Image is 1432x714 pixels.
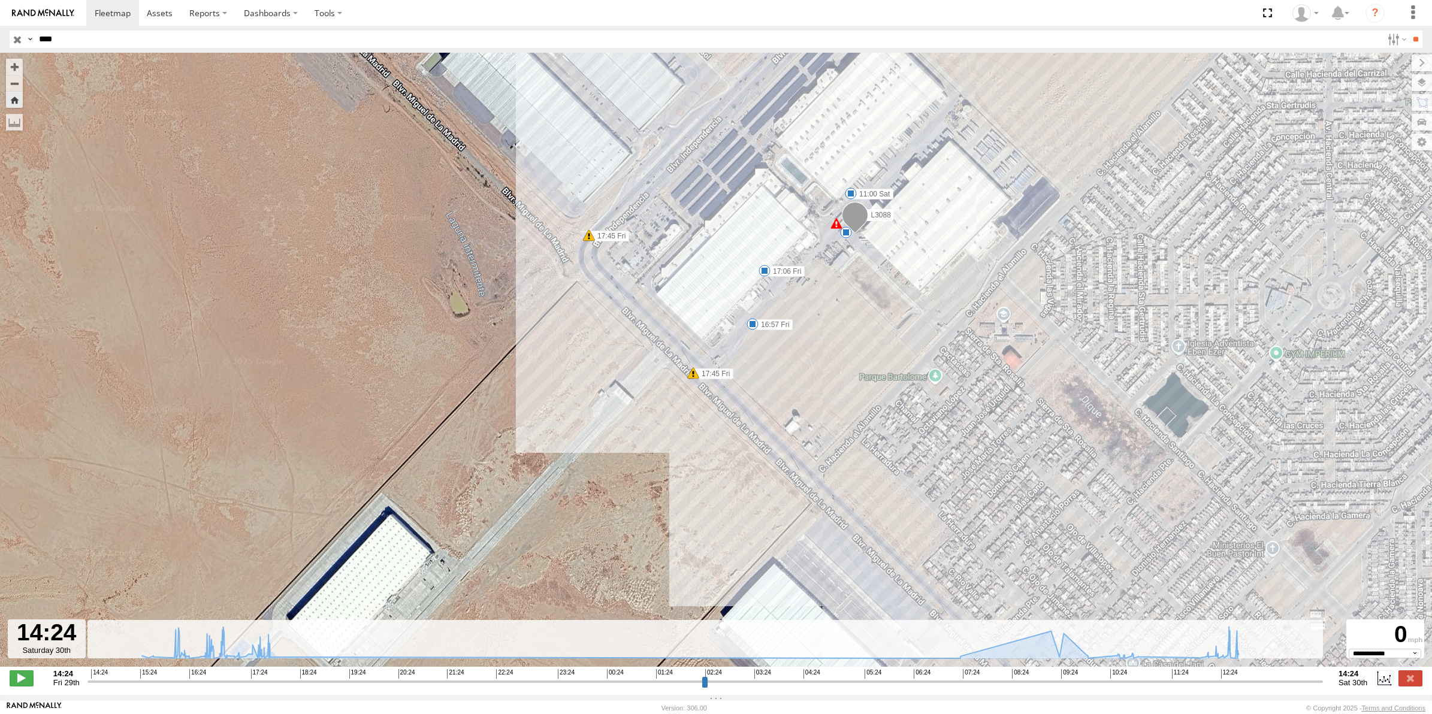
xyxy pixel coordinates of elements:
span: 05:24 [865,669,881,679]
label: 17:45 Fri [693,368,733,379]
span: 02:24 [705,669,722,679]
label: 11:00 Sat [851,189,893,199]
div: 272 [830,217,842,229]
strong: 14:24 [53,669,80,678]
i: ? [1365,4,1385,23]
span: 09:24 [1061,669,1078,679]
span: 14:24 [91,669,108,679]
button: Zoom in [6,59,23,75]
span: 22:24 [496,669,513,679]
span: 07:24 [963,669,980,679]
span: 04:24 [803,669,820,679]
label: 17:06 Fri [765,266,805,277]
span: 21:24 [447,669,464,679]
label: 17:45 Fri [589,231,629,241]
label: 16:57 Fri [753,319,793,330]
span: 23:24 [558,669,575,679]
span: 18:24 [300,669,317,679]
span: Fri 29th Aug 2025 [53,678,80,687]
span: 12:24 [1221,669,1238,679]
span: 03:24 [754,669,771,679]
div: Version: 306.00 [661,704,707,712]
label: Map Settings [1412,134,1432,150]
div: © Copyright 2025 - [1306,704,1425,712]
label: Measure [6,114,23,131]
span: 00:24 [607,669,624,679]
span: 10:24 [1110,669,1127,679]
label: Play/Stop [10,670,34,686]
span: L3088 [871,211,890,219]
span: 15:24 [140,669,157,679]
div: 5 [840,226,852,238]
span: 06:24 [914,669,931,679]
span: 17:24 [251,669,268,679]
span: 08:24 [1012,669,1029,679]
span: 01:24 [656,669,673,679]
button: Zoom Home [6,92,23,108]
span: 16:24 [189,669,206,679]
span: Sat 30th Aug 2025 [1339,678,1367,687]
div: 0 [1348,621,1422,649]
label: Close [1398,670,1422,686]
label: Search Query [25,31,35,48]
div: Roberto Garcia [1288,4,1323,22]
span: 19:24 [349,669,366,679]
span: 11:24 [1172,669,1189,679]
a: Visit our Website [7,702,62,714]
strong: 14:24 [1339,669,1367,678]
a: Terms and Conditions [1362,704,1425,712]
button: Zoom out [6,75,23,92]
img: rand-logo.svg [12,9,74,17]
label: Search Filter Options [1383,31,1409,48]
span: 20:24 [398,669,415,679]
